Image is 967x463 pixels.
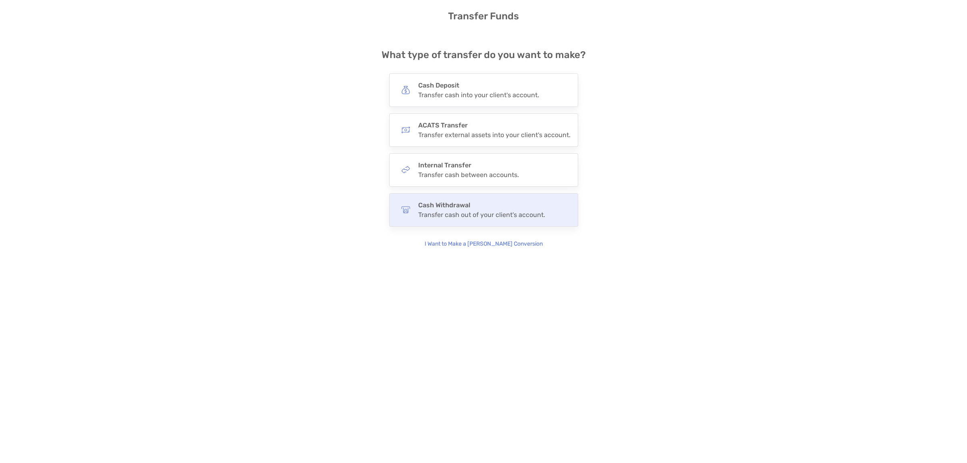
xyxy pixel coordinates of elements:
[382,49,586,60] h4: What type of transfer do you want to make?
[418,81,539,89] h4: Cash Deposit
[418,211,545,219] div: Transfer cash out of your client's account.
[418,131,571,139] div: Transfer external assets into your client's account.
[401,205,410,214] img: button icon
[418,121,571,129] h4: ACATS Transfer
[401,86,410,94] img: button icon
[418,91,539,99] div: Transfer cash into your client's account.
[401,125,410,134] img: button icon
[418,161,519,169] h4: Internal Transfer
[425,240,543,248] p: I Want to Make a [PERSON_NAME] Conversion
[418,201,545,209] h4: Cash Withdrawal
[418,171,519,179] div: Transfer cash between accounts.
[401,165,410,174] img: button icon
